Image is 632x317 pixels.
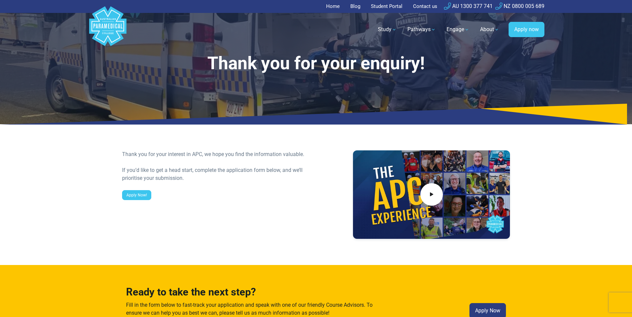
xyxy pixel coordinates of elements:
div: If you’d like to get a head start, complete the application form below, and we’ll prioritise your... [122,166,312,182]
a: Study [374,20,401,39]
h3: Ready to take the next step? [126,286,377,298]
div: Thank you for your interest in APC, we hope you find the information valuable. [122,150,312,158]
a: About [476,20,503,39]
a: NZ 0800 005 689 [495,3,544,9]
a: AU 1300 377 741 [444,3,493,9]
p: Fill in the form below to fast-track your application and speak with one of our friendly Course A... [126,301,377,317]
a: Engage [443,20,473,39]
h1: Thank you for your enquiry! [122,53,510,74]
a: Australian Paramedical College [88,13,128,46]
a: Apply Now! [122,190,151,200]
a: Pathways [403,20,440,39]
a: Apply now [509,22,544,37]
